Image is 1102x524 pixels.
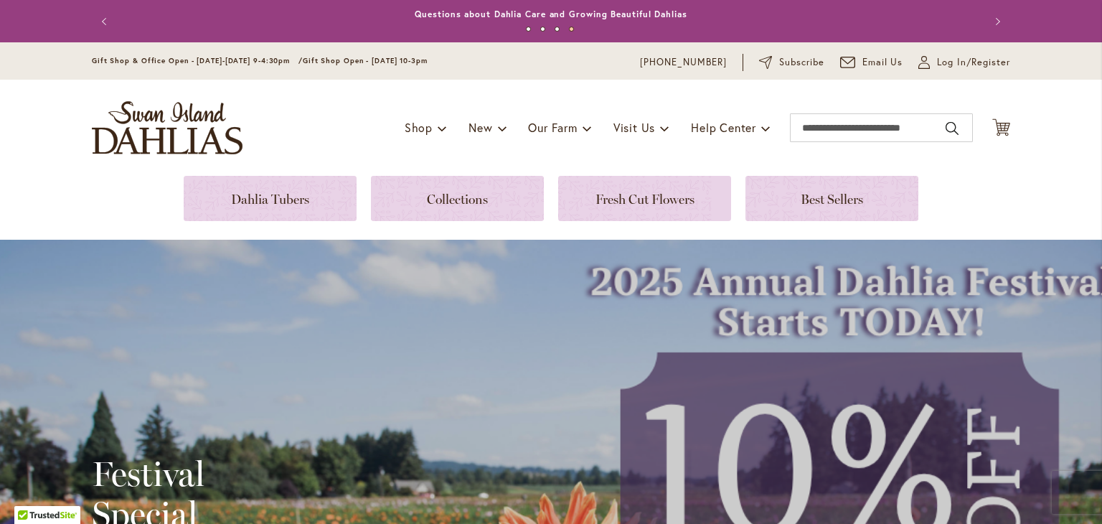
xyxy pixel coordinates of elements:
button: Next [981,7,1010,36]
span: Email Us [862,55,903,70]
button: 2 of 4 [540,27,545,32]
button: 1 of 4 [526,27,531,32]
a: Questions about Dahlia Care and Growing Beautiful Dahlias [415,9,687,19]
span: Subscribe [779,55,824,70]
span: Log In/Register [937,55,1010,70]
span: Shop [405,120,433,135]
a: [PHONE_NUMBER] [640,55,727,70]
button: Previous [92,7,121,36]
a: store logo [92,101,242,154]
button: 3 of 4 [555,27,560,32]
span: Gift Shop Open - [DATE] 10-3pm [303,56,428,65]
a: Subscribe [759,55,824,70]
a: Log In/Register [918,55,1010,70]
span: Gift Shop & Office Open - [DATE]-[DATE] 9-4:30pm / [92,56,303,65]
span: New [468,120,492,135]
a: Email Us [840,55,903,70]
span: Help Center [691,120,756,135]
span: Our Farm [528,120,577,135]
button: 4 of 4 [569,27,574,32]
span: Visit Us [613,120,655,135]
